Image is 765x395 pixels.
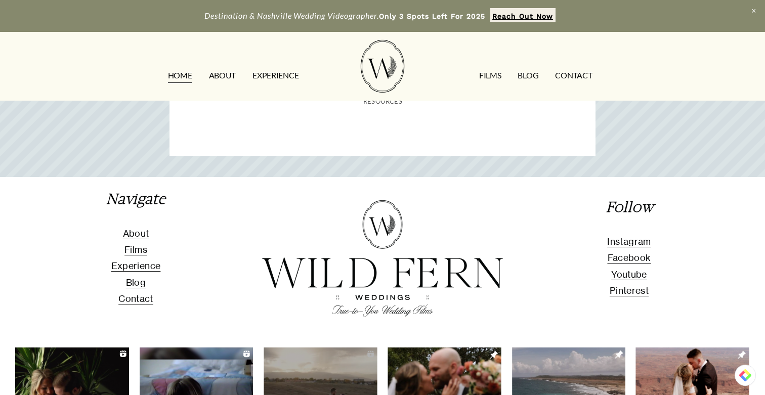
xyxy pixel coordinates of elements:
[608,250,651,266] a: Facebook
[209,68,236,84] a: ABOUT
[608,252,651,263] span: Facebook
[611,269,647,280] span: Youtube
[492,12,553,20] strong: Reach Out Now
[607,236,651,247] span: Instagram
[518,68,538,84] a: Blog
[118,291,153,307] a: Contact
[606,198,653,216] em: Follow
[361,40,404,93] img: Wild Fern Weddings
[106,190,165,208] em: Navigate
[123,228,149,239] span: About
[363,97,402,105] a: RESOURCES
[126,277,146,288] span: Blog
[610,283,649,299] a: Pinterest
[124,242,147,258] a: Films
[124,244,147,255] span: Films
[252,68,299,84] a: EXPERIENCE
[611,267,647,283] a: Youtube
[490,8,556,22] a: Reach Out Now
[555,68,592,84] a: CONTACT
[123,226,149,242] a: About
[607,234,651,250] a: Instagram
[479,68,501,84] a: FILMS
[118,293,153,304] span: Contact
[111,258,161,274] a: Experience
[168,68,192,84] a: HOME
[126,275,146,291] a: Blog
[610,285,649,296] span: Pinterest
[111,260,161,271] span: Experience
